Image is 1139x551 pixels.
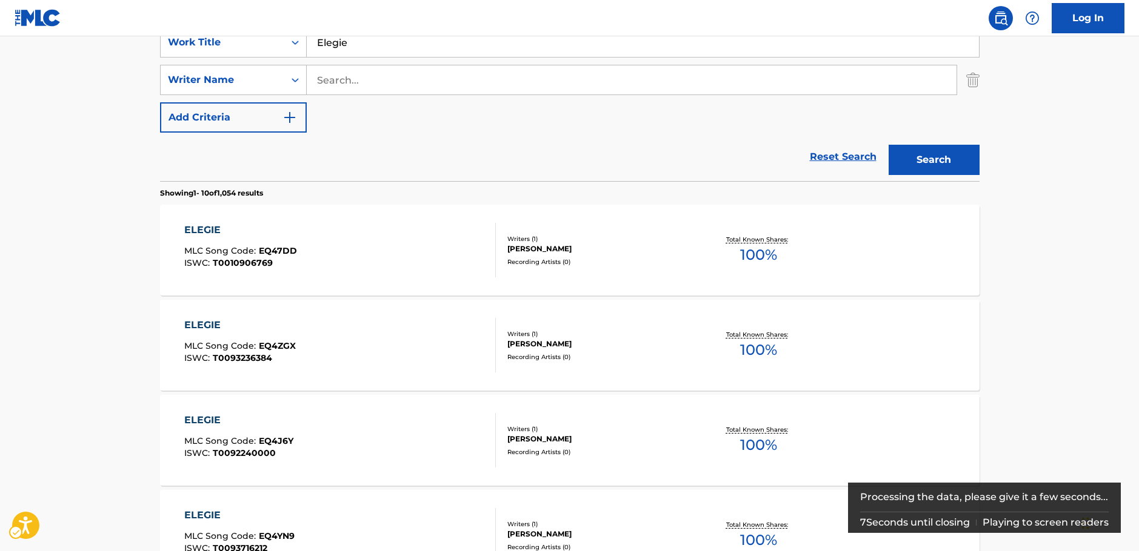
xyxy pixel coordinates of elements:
img: help [1025,11,1040,25]
div: [PERSON_NAME] [507,434,690,444]
span: MLC Song Code : [184,340,259,351]
span: 100 % [740,529,777,551]
a: Reset Search [804,144,883,170]
img: 9d2ae6d4665cec9f34b9.svg [282,110,297,125]
span: 100 % [740,434,777,456]
div: ELEGIE [184,508,295,523]
span: 7 [860,516,866,528]
span: ISWC : [184,257,213,268]
div: ELEGIE [184,223,297,237]
input: Search... [307,28,979,57]
span: EQ4ZGX [259,340,296,351]
div: Writer Name [168,73,277,87]
span: EQ4YN9 [259,530,295,541]
div: Recording Artists ( 0 ) [507,447,690,457]
span: T0093236384 [213,352,272,363]
p: Total Known Shares: [726,520,791,529]
span: EQ4J6Y [259,435,293,446]
a: ELEGIEMLC Song Code:EQ4J6YISWC:T0092240000Writers (1)[PERSON_NAME]Recording Artists (0)Total Know... [160,395,980,486]
div: [PERSON_NAME] [507,338,690,349]
a: ELEGIEMLC Song Code:EQ4ZGXISWC:T0093236384Writers (1)[PERSON_NAME]Recording Artists (0)Total Know... [160,300,980,391]
div: On [284,28,306,57]
div: [PERSON_NAME] [507,243,690,254]
img: search [994,11,1008,25]
div: ELEGIE [184,413,293,427]
span: MLC Song Code : [184,435,259,446]
span: EQ47DD [259,245,297,256]
span: T0010906769 [213,257,273,268]
a: Log In [1052,3,1124,33]
button: Add Criteria [160,102,307,133]
div: [PERSON_NAME] [507,529,690,539]
div: Processing the data, please give it a few seconds... [860,483,1109,512]
span: 100 % [740,244,777,266]
p: Showing 1 - 10 of 1,054 results [160,188,263,199]
span: ISWC : [184,352,213,363]
p: Total Known Shares: [726,235,791,244]
span: ISWC : [184,447,213,458]
p: Total Known Shares: [726,425,791,434]
span: T0092240000 [213,447,276,458]
div: Writers ( 1 ) [507,329,690,338]
div: Work Title [168,35,277,50]
div: Recording Artists ( 0 ) [507,257,690,266]
button: Search [889,145,980,175]
img: Delete Criterion [966,65,980,95]
div: Writers ( 1 ) [507,424,690,434]
div: Recording Artists ( 0 ) [507,352,690,361]
form: Search Form [160,27,980,181]
span: 100 % [740,339,777,361]
div: Writers ( 1 ) [507,234,690,243]
img: MLC Logo [15,9,61,27]
div: ELEGIE [184,318,296,332]
span: MLC Song Code : [184,530,259,541]
div: Writers ( 1 ) [507,520,690,529]
input: Search... [307,65,957,94]
span: MLC Song Code : [184,245,259,256]
p: Total Known Shares: [726,330,791,339]
a: ELEGIEMLC Song Code:EQ47DDISWC:T0010906769Writers (1)[PERSON_NAME]Recording Artists (0)Total Know... [160,205,980,295]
